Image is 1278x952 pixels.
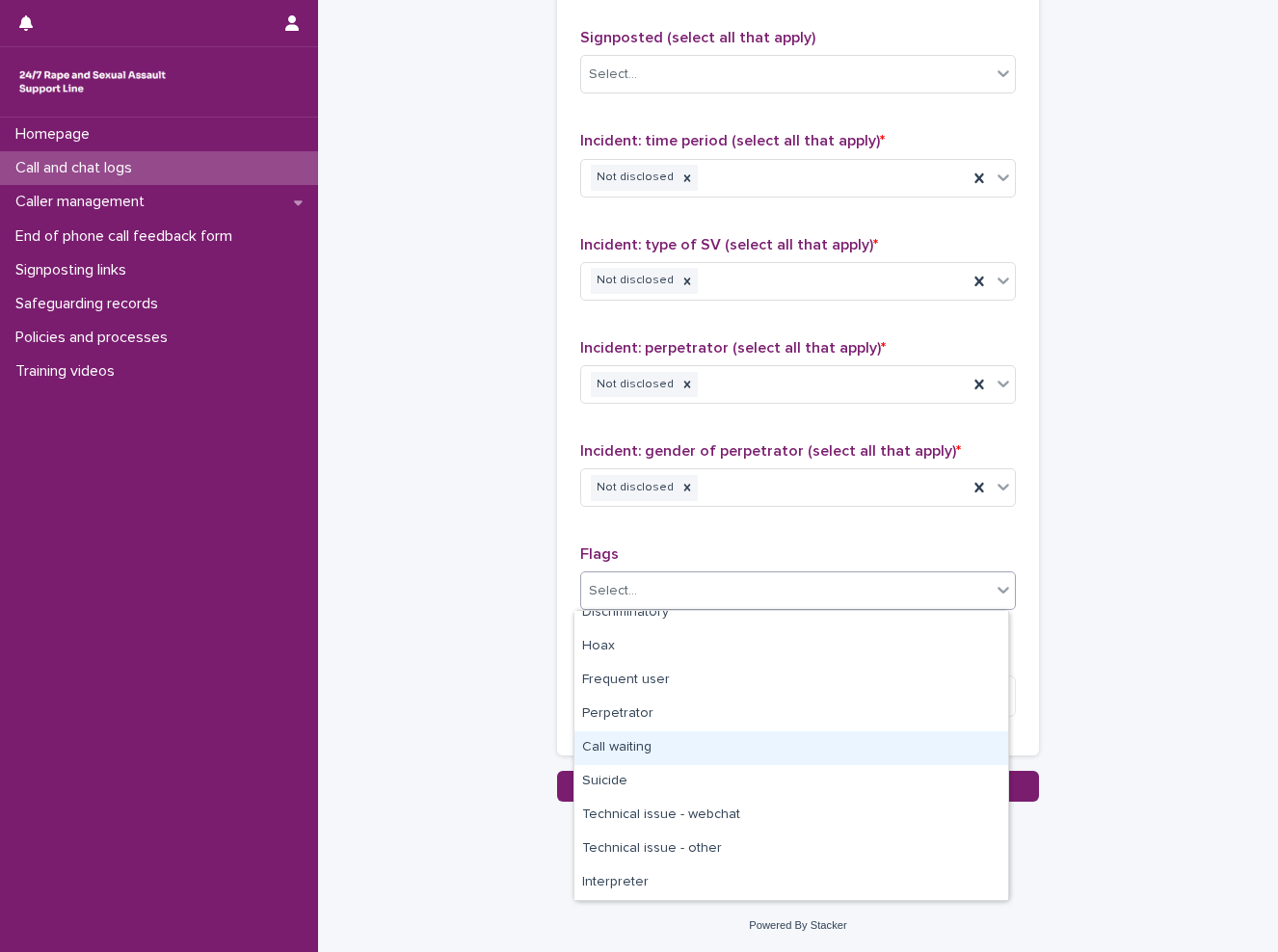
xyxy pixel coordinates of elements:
span: Incident: perpetrator (select all that apply) [580,340,886,356]
div: Not disclosed [591,372,677,398]
div: Select... [589,581,637,601]
img: rhQMoQhaT3yELyF149Cw [15,63,170,101]
div: Call waiting [574,731,1008,765]
div: Select... [589,65,637,85]
div: Not disclosed [591,165,677,191]
div: Not disclosed [591,268,677,294]
div: Perpetrator [574,698,1008,731]
p: Caller management [8,193,160,211]
div: Frequent user [574,664,1008,698]
span: Signposted (select all that apply) [580,30,815,45]
span: Flags [580,546,619,562]
a: Powered By Stacker [749,919,846,931]
div: Hoax [574,630,1008,664]
span: Incident: gender of perpetrator (select all that apply) [580,443,961,459]
p: Signposting links [8,261,142,279]
div: Technical issue - other [574,833,1008,866]
div: Technical issue - webchat [574,799,1008,833]
div: Discriminatory [574,596,1008,630]
p: Policies and processes [8,329,183,347]
div: Suicide [574,765,1008,799]
div: Interpreter [574,866,1008,900]
p: Homepage [8,125,105,144]
span: Incident: type of SV (select all that apply) [580,237,878,252]
span: Incident: time period (select all that apply) [580,133,885,148]
p: Call and chat logs [8,159,147,177]
p: End of phone call feedback form [8,227,248,246]
p: Safeguarding records [8,295,173,313]
button: Save [557,771,1039,802]
p: Training videos [8,362,130,381]
div: Not disclosed [591,475,677,501]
